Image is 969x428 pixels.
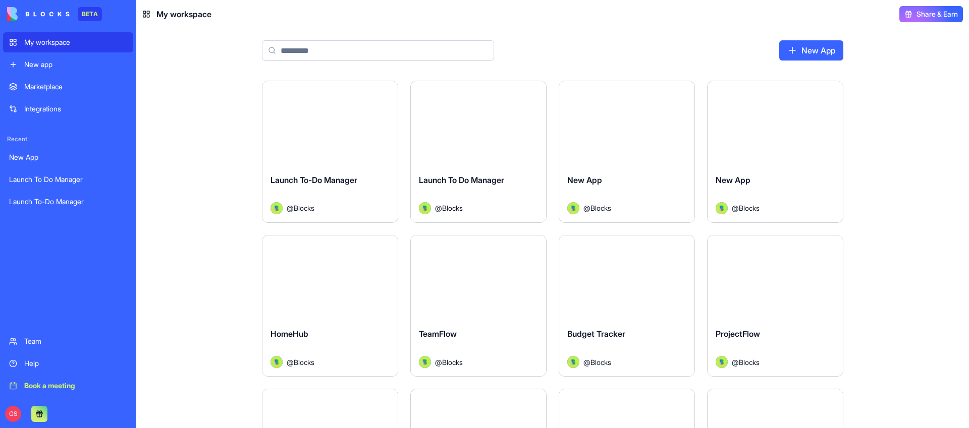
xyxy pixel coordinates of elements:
[262,235,398,377] a: HomeHubAvatar@Blocks
[590,203,611,213] span: Blocks
[3,32,133,52] a: My workspace
[294,203,314,213] span: Blocks
[3,54,133,75] a: New app
[410,81,547,223] a: Launch To Do ManagerAvatar@Blocks
[419,356,431,368] img: Avatar
[3,169,133,190] a: Launch To Do Manager
[590,357,611,368] span: Blocks
[583,357,590,368] span: @
[9,197,127,207] div: Launch To-Do Manager
[739,357,760,368] span: Blocks
[3,353,133,374] a: Help
[567,356,579,368] img: Avatar
[271,356,283,368] img: Avatar
[559,81,695,223] a: New AppAvatar@Blocks
[419,175,504,185] span: Launch To Do Manager
[287,203,294,213] span: @
[442,357,463,368] span: Blocks
[156,8,211,20] span: My workspace
[7,7,70,21] img: logo
[442,203,463,213] span: Blocks
[732,357,739,368] span: @
[24,381,127,391] div: Book a meeting
[419,202,431,214] img: Avatar
[24,336,127,346] div: Team
[779,40,843,60] a: New App
[9,174,127,185] div: Launch To Do Manager
[567,202,579,214] img: Avatar
[567,329,625,339] span: Budget Tracker
[24,82,127,92] div: Marketplace
[410,235,547,377] a: TeamFlowAvatar@Blocks
[271,175,357,185] span: Launch To-Do Manager
[78,7,102,21] div: BETA
[739,203,760,213] span: Blocks
[583,203,590,213] span: @
[287,357,294,368] span: @
[271,202,283,214] img: Avatar
[716,329,760,339] span: ProjectFlow
[917,9,958,19] span: Share & Earn
[3,135,133,143] span: Recent
[3,376,133,396] a: Book a meeting
[732,203,739,213] span: @
[716,356,728,368] img: Avatar
[716,175,750,185] span: New App
[24,358,127,369] div: Help
[3,331,133,351] a: Team
[707,235,843,377] a: ProjectFlowAvatar@Blocks
[435,357,442,368] span: @
[3,99,133,119] a: Integrations
[294,357,314,368] span: Blocks
[262,81,398,223] a: Launch To-Do ManagerAvatar@Blocks
[3,147,133,167] a: New App
[7,7,102,21] a: BETA
[24,104,127,114] div: Integrations
[24,59,127,70] div: New app
[899,6,963,22] button: Share & Earn
[559,235,695,377] a: Budget TrackerAvatar@Blocks
[435,203,442,213] span: @
[419,329,457,339] span: TeamFlow
[3,192,133,212] a: Launch To-Do Manager
[716,202,728,214] img: Avatar
[3,77,133,97] a: Marketplace
[707,81,843,223] a: New AppAvatar@Blocks
[567,175,602,185] span: New App
[24,37,127,47] div: My workspace
[271,329,308,339] span: HomeHub
[5,406,21,422] span: GS
[9,152,127,162] div: New App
